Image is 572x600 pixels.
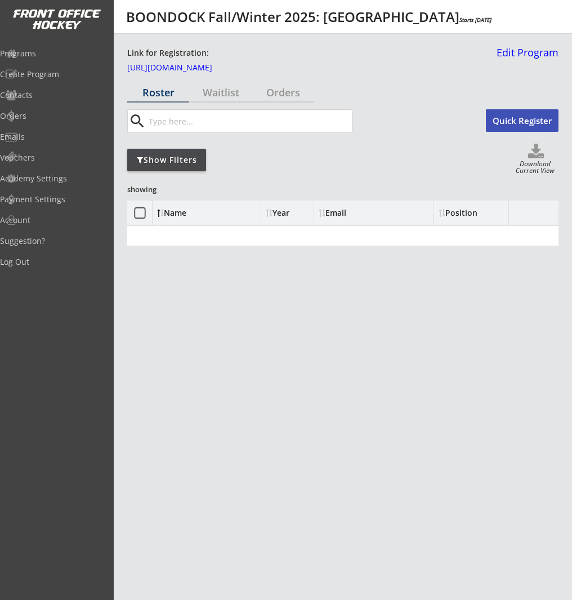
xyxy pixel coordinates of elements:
[126,10,491,24] div: BOONDOCK Fall/Winter 2025: [GEOGRAPHIC_DATA]
[146,110,352,132] input: Type here...
[492,47,558,67] a: Edit Program
[127,184,208,194] div: showing
[439,209,504,217] div: Position
[190,87,252,97] div: Waitlist
[319,209,420,217] div: Email
[486,109,558,132] button: Quick Register
[127,47,211,59] div: Link for Registration:
[512,161,558,176] div: Download Current View
[252,87,314,97] div: Orders
[12,9,101,30] img: FOH%20White%20Logo%20Transparent.png
[128,112,146,130] button: search
[513,144,558,161] button: Click to download full roster. Your browser settings may try to block it, check your security set...
[127,87,189,97] div: Roster
[127,154,206,166] div: Show Filters
[266,209,309,217] div: Year
[459,16,491,24] em: Starts [DATE]
[157,209,249,217] div: Name
[127,64,240,76] a: [URL][DOMAIN_NAME]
